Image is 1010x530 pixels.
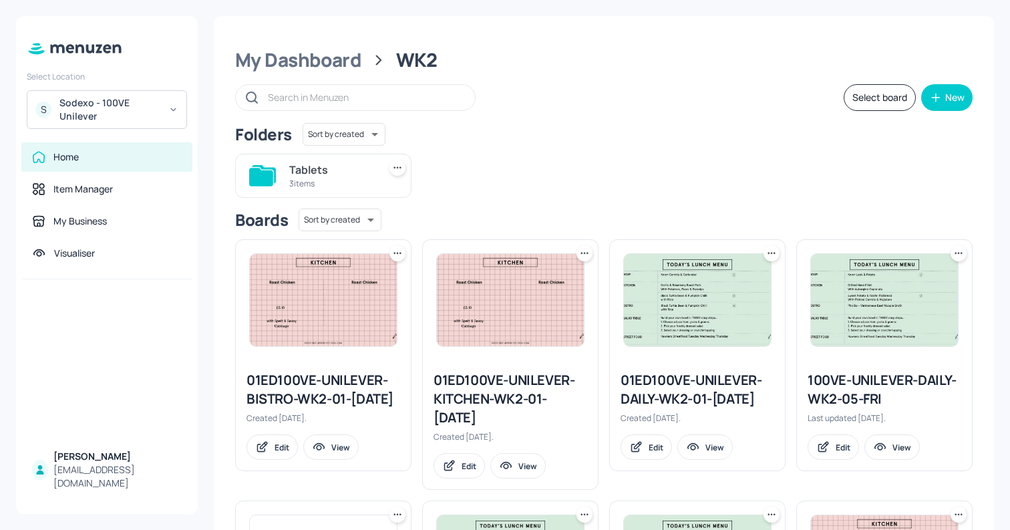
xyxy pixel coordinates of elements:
[53,450,182,463] div: [PERSON_NAME]
[624,254,771,346] img: 2025-09-09-1757428317070dkya1uwlze.jpeg
[268,88,462,107] input: Search in Menuzen
[53,150,79,164] div: Home
[396,48,438,72] div: WK2
[250,254,397,346] img: 2025-08-30-1756546222576n0m0l4jn65j.jpeg
[462,460,476,472] div: Edit
[27,71,187,82] div: Select Location
[518,460,537,472] div: View
[808,412,961,424] div: Last updated [DATE].
[621,371,774,408] div: 01ED100VE-UNILEVER-DAILY-WK2-01-[DATE]
[836,442,850,453] div: Edit
[235,209,288,231] div: Boards
[289,178,373,189] div: 3 items
[53,182,113,196] div: Item Manager
[53,215,107,228] div: My Business
[705,442,724,453] div: View
[235,48,361,72] div: My Dashboard
[299,207,381,233] div: Sort by created
[437,254,584,346] img: 2025-08-30-1756546222576n0m0l4jn65j.jpeg
[303,121,385,148] div: Sort by created
[59,96,160,123] div: Sodexo - 100VE Unilever
[331,442,350,453] div: View
[289,162,373,178] div: Tablets
[246,371,400,408] div: 01ED100VE-UNILEVER-BISTRO-WK2-01-[DATE]
[892,442,911,453] div: View
[649,442,663,453] div: Edit
[621,412,774,424] div: Created [DATE].
[275,442,289,453] div: Edit
[811,254,958,346] img: 2025-09-12-1757672950110xsmqa5qwr3m.jpeg
[235,124,292,145] div: Folders
[54,247,95,260] div: Visualiser
[434,371,587,427] div: 01ED100VE-UNILEVER-KITCHEN-WK2-01-[DATE]
[808,371,961,408] div: 100VE-UNILEVER-DAILY-WK2-05-FRI
[945,93,965,102] div: New
[35,102,51,118] div: S
[246,412,400,424] div: Created [DATE].
[434,431,587,442] div: Created [DATE].
[844,84,916,111] button: Select board
[53,463,182,490] div: [EMAIL_ADDRESS][DOMAIN_NAME]
[921,84,973,111] button: New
